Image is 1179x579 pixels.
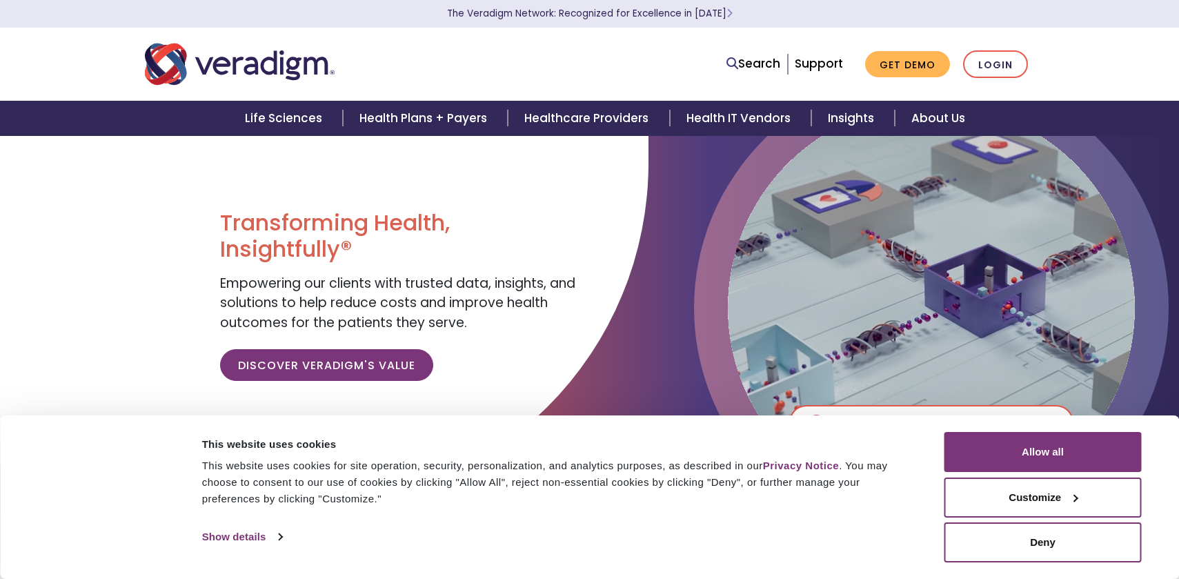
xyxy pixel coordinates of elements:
[220,274,575,332] span: Empowering our clients with trusted data, insights, and solutions to help reduce costs and improv...
[202,436,913,453] div: This website uses cookies
[670,101,811,136] a: Health IT Vendors
[202,527,282,547] a: Show details
[508,101,669,136] a: Healthcare Providers
[726,7,733,20] span: Learn More
[865,51,950,78] a: Get Demo
[944,522,1142,562] button: Deny
[763,460,839,471] a: Privacy Notice
[220,349,433,381] a: Discover Veradigm's Value
[895,101,982,136] a: About Us
[795,55,843,72] a: Support
[944,478,1142,518] button: Customize
[726,55,780,73] a: Search
[228,101,343,136] a: Life Sciences
[145,41,335,87] img: Veradigm logo
[944,432,1142,472] button: Allow all
[220,210,579,263] h1: Transforming Health, Insightfully®
[202,458,913,507] div: This website uses cookies for site operation, security, personalization, and analytics purposes, ...
[447,7,733,20] a: The Veradigm Network: Recognized for Excellence in [DATE]Learn More
[963,50,1028,79] a: Login
[811,101,895,136] a: Insights
[343,101,508,136] a: Health Plans + Payers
